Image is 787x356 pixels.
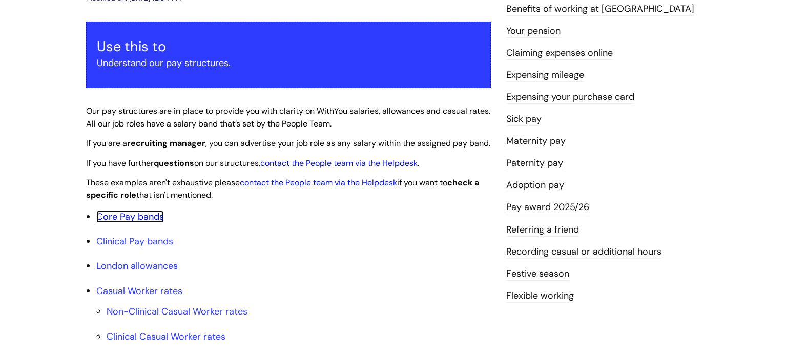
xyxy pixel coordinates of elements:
a: Maternity pay [506,135,566,148]
strong: recruiting manager [127,138,205,149]
a: Recording casual or additional hours [506,245,661,259]
a: Your pension [506,25,561,38]
a: Expensing your purchase card [506,91,634,104]
a: Benefits of working at [GEOGRAPHIC_DATA] [506,3,694,16]
a: contact the People team via the Helpdesk [260,158,418,169]
h3: Use this to [97,38,480,55]
a: Core Pay bands [96,211,164,223]
span: If you have further on our structures, . [86,158,419,169]
span: Our pay structures are in place to provide you with clarity on WithYou salaries, allowances and c... [86,106,490,129]
strong: questions [154,158,194,169]
a: Flexible working [506,289,574,303]
a: Sick pay [506,113,542,126]
a: Clinical Casual Worker rates [107,330,225,343]
a: Paternity pay [506,157,563,170]
a: Referring a friend [506,223,579,237]
span: If you are a , you can advertise your job role as any salary within the assigned pay band. [86,138,490,149]
p: Understand our pay structures. [97,55,480,71]
a: Clinical Pay bands [96,235,173,247]
a: Adoption pay [506,179,564,192]
a: Festive season [506,267,569,281]
a: Casual Worker rates [96,285,182,297]
a: Non-Clinical Casual Worker rates [107,305,247,318]
a: Expensing mileage [506,69,584,82]
a: London allowances [96,260,178,272]
span: These examples aren't exhaustive please if you want to that isn't mentioned. [86,177,479,201]
a: contact the People team via the Helpdesk [240,177,397,188]
a: Pay award 2025/26 [506,201,589,214]
a: Claiming expenses online [506,47,613,60]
